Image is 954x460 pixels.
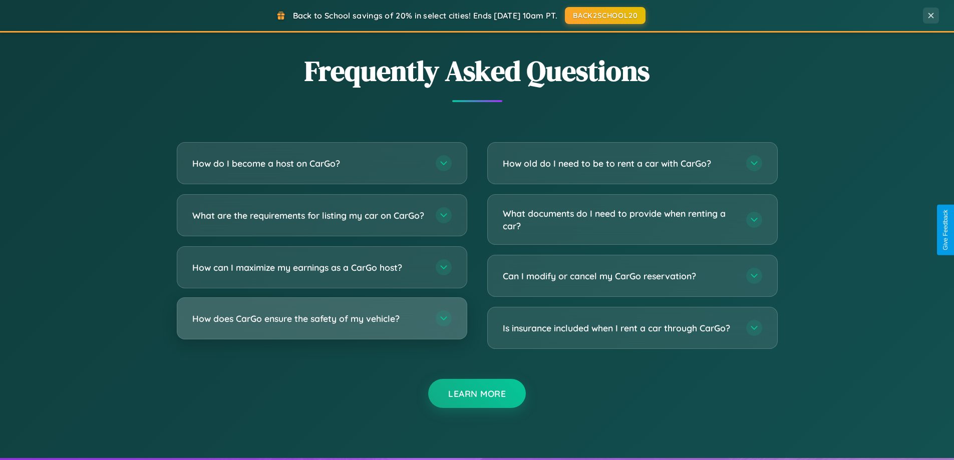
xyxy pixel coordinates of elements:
[192,261,426,274] h3: How can I maximize my earnings as a CarGo host?
[293,11,557,21] span: Back to School savings of 20% in select cities! Ends [DATE] 10am PT.
[503,157,736,170] h3: How old do I need to be to rent a car with CarGo?
[192,312,426,325] h3: How does CarGo ensure the safety of my vehicle?
[565,7,646,24] button: BACK2SCHOOL20
[503,322,736,334] h3: Is insurance included when I rent a car through CarGo?
[192,157,426,170] h3: How do I become a host on CarGo?
[192,209,426,222] h3: What are the requirements for listing my car on CarGo?
[177,52,778,90] h2: Frequently Asked Questions
[503,207,736,232] h3: What documents do I need to provide when renting a car?
[942,210,949,250] div: Give Feedback
[428,379,526,408] button: Learn More
[503,270,736,282] h3: Can I modify or cancel my CarGo reservation?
